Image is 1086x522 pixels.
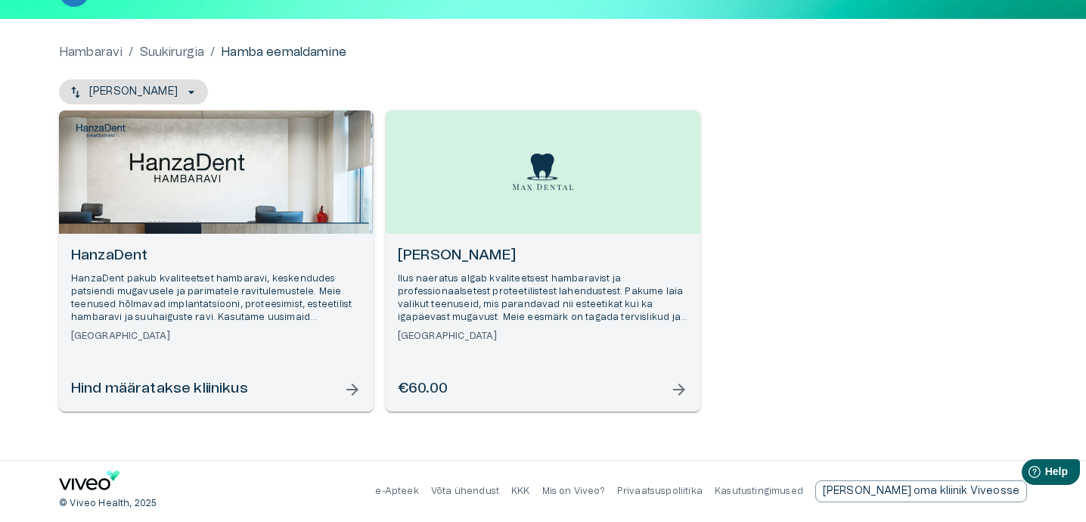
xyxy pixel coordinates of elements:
[221,43,346,61] p: Hamba eemaldamine
[968,453,1086,496] iframe: Help widget launcher
[511,486,530,496] a: KKK
[210,43,215,61] p: /
[89,84,178,100] p: [PERSON_NAME]
[513,154,573,191] img: Max Dental logo
[823,483,1019,499] p: [PERSON_NAME] oma kliinik Viveosse
[59,43,123,61] a: Hambaravi
[617,486,703,496] a: Privaatsuspoliitika
[815,480,1027,502] div: [PERSON_NAME] oma kliinik Viveosse
[398,330,688,343] h6: [GEOGRAPHIC_DATA]
[59,471,119,496] a: Navigate to home page
[670,381,688,399] span: arrow_forward
[59,497,157,510] p: © Viveo Health, 2025
[542,485,605,498] p: Mis on Viveo?
[59,79,208,104] button: [PERSON_NAME]
[398,379,448,399] h6: €60.00
[431,485,499,498] p: Võta ühendust
[815,480,1027,502] a: Send email to partnership request to viveo
[70,122,131,141] img: HanzaDent logo
[343,381,361,399] span: arrow_forward
[398,246,688,266] h6: [PERSON_NAME]
[398,272,688,325] p: Ilus naeratus algab kvaliteetsest hambaravist ja professionaalsetest proteetilistest lahendustest...
[129,43,133,61] p: /
[71,330,361,343] h6: [GEOGRAPHIC_DATA]
[140,43,205,61] a: Suukirurgia
[71,379,248,399] h6: Hind määratakse kliinikus
[59,110,374,412] a: Open selected supplier available booking dates
[71,272,361,325] p: HanzaDent pakub kvaliteetset hambaravi, keskendudes patsiendi mugavusele ja parimatele ravitulemu...
[71,246,361,266] h6: HanzaDent
[375,486,418,496] a: e-Apteek
[715,486,803,496] a: Kasutustingimused
[386,110,700,412] a: Open selected supplier available booking dates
